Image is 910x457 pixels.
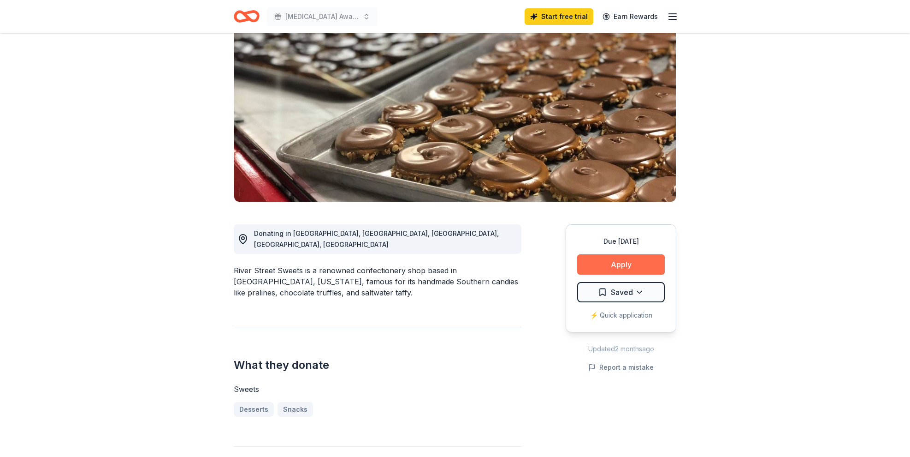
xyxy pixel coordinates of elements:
[611,286,633,298] span: Saved
[577,254,665,275] button: Apply
[234,265,521,298] div: River Street Sweets is a renowned confectionery shop based in [GEOGRAPHIC_DATA], [US_STATE], famo...
[234,25,676,202] img: Image for River Street Sweets
[577,310,665,321] div: ⚡️ Quick application
[577,236,665,247] div: Due [DATE]
[234,384,521,395] div: Sweets
[597,8,663,25] a: Earn Rewards
[254,229,499,248] span: Donating in [GEOGRAPHIC_DATA], [GEOGRAPHIC_DATA], [GEOGRAPHIC_DATA], [GEOGRAPHIC_DATA], [GEOGRAPH...
[234,358,521,373] h2: What they donate
[234,402,274,417] a: Desserts
[285,11,359,22] span: [MEDICAL_DATA] Awareness Event
[234,6,260,27] a: Home
[566,343,676,355] div: Updated 2 months ago
[577,282,665,302] button: Saved
[278,402,313,417] a: Snacks
[588,362,654,373] button: Report a mistake
[525,8,593,25] a: Start free trial
[267,7,378,26] button: [MEDICAL_DATA] Awareness Event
